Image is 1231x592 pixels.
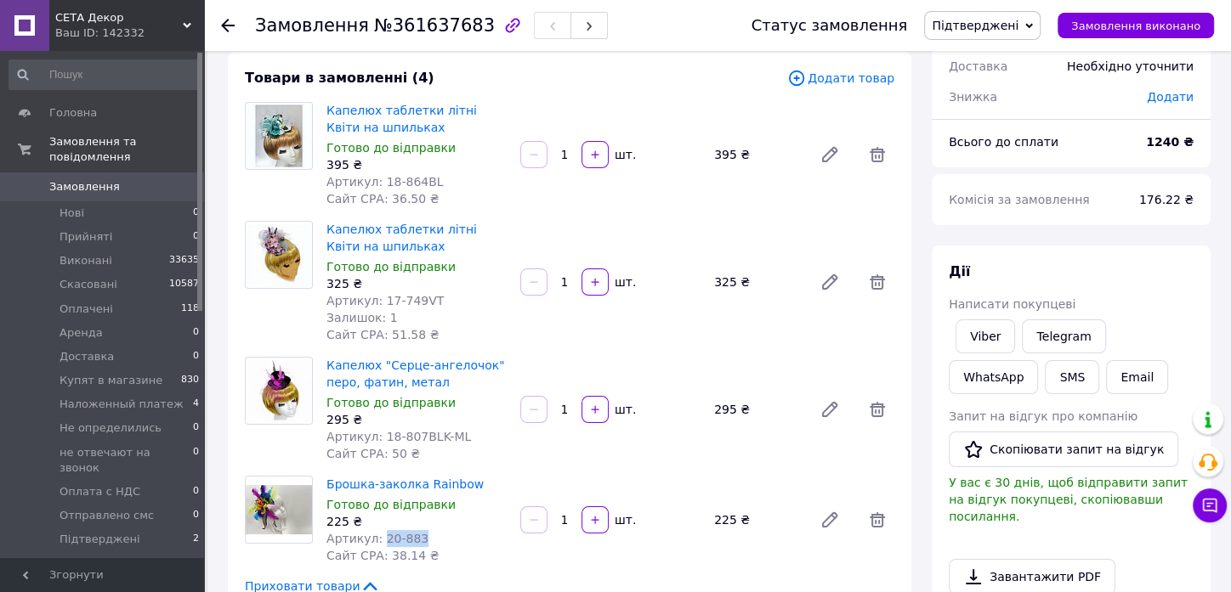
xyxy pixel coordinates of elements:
[181,373,199,388] span: 830
[193,229,199,245] span: 0
[610,146,638,163] div: шт.
[326,104,477,134] a: Капелюх таблетки літні Квіти на шпильках
[255,15,369,36] span: Замовлення
[193,556,199,572] span: 0
[860,392,894,426] span: Видалити
[752,17,908,34] div: Статус замовлення
[949,59,1007,73] span: Доставка
[949,297,1075,311] span: Написати покупцеві
[193,508,199,523] span: 0
[181,302,199,317] span: 118
[193,420,199,436] span: 0
[707,270,806,294] div: 325 ₴
[60,532,140,547] span: Підтверджені
[326,498,456,511] span: Готово до відправки
[1139,193,1194,206] span: 176.22 ₴
[949,193,1090,206] span: Комісія за замовлення
[326,260,456,273] span: Готово до відправки
[326,311,398,324] span: Залишок: 1
[949,263,970,279] span: Дії
[949,135,1058,149] span: Всього до сплати
[326,328,439,341] span: Сайт СРА: 51.58 ₴
[246,485,312,535] img: Брошка-заколка Rainbow
[193,484,199,499] span: 0
[949,90,997,104] span: Знижка
[860,265,894,299] span: Видалити
[169,277,199,292] span: 10587
[326,532,428,545] span: Артикул: 20-883
[932,19,1018,32] span: Підтверджені
[707,508,806,532] div: 225 ₴
[813,392,847,426] a: Редагувати
[60,556,123,572] span: Самовывоз
[246,103,312,169] img: Капелюх таблетки літні Квіти на шпильках
[60,253,112,268] span: Виконані
[60,373,162,388] span: Купят в магазине
[610,273,638,290] div: шт.
[60,325,103,341] span: Аренда
[1071,20,1200,32] span: Замовлення виконано
[60,397,184,412] span: Наложенный платеж
[49,179,120,195] span: Замовлення
[193,445,199,476] span: 0
[813,138,847,172] a: Редагувати
[949,360,1038,394] a: WhatsApp
[245,70,434,86] span: Товари в замовленні (4)
[1058,13,1214,38] button: Замовлення виконано
[326,549,439,562] span: Сайт СРА: 38.14 ₴
[326,156,507,173] div: 395 ₴
[326,447,420,460] span: Сайт СРА: 50 ₴
[326,358,505,389] a: Капелюх "Серце-ангелочок" перо, фатин, метал
[326,411,507,428] div: 295 ₴
[60,229,112,245] span: Прийняті
[949,431,1178,467] button: Скопіювати запит на відгук
[326,192,439,206] span: Сайт СРА: 36.50 ₴
[221,17,235,34] div: Повернутися назад
[860,138,894,172] span: Видалити
[326,396,456,409] span: Готово до відправки
[246,222,312,288] img: Капелюх таблетки літні Квіти на шпильках
[60,445,193,476] span: не отвечают на звонок
[55,10,183,25] span: СЕТА Декор
[9,59,201,90] input: Пошук
[326,223,477,253] a: Капелюх таблетки літні Квіти на шпильках
[1045,360,1099,394] button: SMS
[60,302,113,317] span: Оплачені
[1146,135,1194,149] b: 1240 ₴
[787,69,894,87] span: Додати товар
[956,319,1015,353] a: Viber
[949,476,1188,523] span: У вас є 30 днів, щоб відправити запит на відгук покупцеві, скопіювавши посилання.
[707,143,806,166] div: 395 ₴
[707,397,806,421] div: 295 ₴
[49,134,204,165] span: Замовлення та повідомлення
[1147,90,1194,104] span: Додати
[193,325,199,341] span: 0
[60,420,162,436] span: Не определились
[813,265,847,299] a: Редагувати
[326,513,507,530] div: 225 ₴
[1106,360,1168,394] button: Email
[949,409,1137,423] span: Запит на відгук про компанію
[193,206,199,221] span: 0
[326,430,471,443] span: Артикул: 18-807BLK-ML
[610,511,638,528] div: шт.
[1022,319,1105,353] a: Telegram
[374,15,495,36] span: №361637683
[60,484,140,499] span: Оплата с НДС
[169,253,199,268] span: 33635
[60,349,114,364] span: Доставка
[813,503,847,537] a: Редагувати
[326,141,456,155] span: Готово до відправки
[610,401,638,418] div: шт.
[49,105,97,121] span: Головна
[193,397,199,412] span: 4
[193,532,199,547] span: 2
[860,503,894,537] span: Видалити
[60,508,154,523] span: Отправлено смс
[326,275,507,292] div: 325 ₴
[55,25,204,41] div: Ваш ID: 142332
[326,294,444,307] span: Артикул: 17-749VT
[1057,48,1204,85] div: Необхідно уточнити
[193,349,199,364] span: 0
[60,206,84,221] span: Нові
